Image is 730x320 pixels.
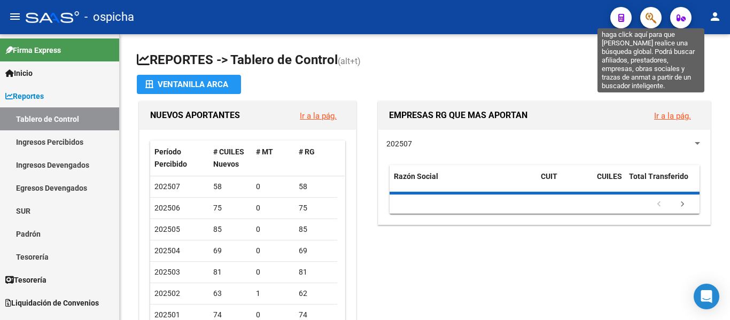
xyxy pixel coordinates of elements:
div: 0 [256,223,290,236]
span: 202503 [154,268,180,276]
div: 63 [213,287,247,300]
span: Período Percibido [154,147,187,168]
div: Open Intercom Messenger [694,284,719,309]
datatable-header-cell: # RG [294,141,337,176]
span: Reportes [5,90,44,102]
span: 202506 [154,204,180,212]
mat-icon: person [709,10,721,23]
datatable-header-cell: Razón Social [390,165,537,200]
span: Total Transferido [629,172,688,181]
span: # RG [299,147,315,156]
span: - ospicha [84,5,134,29]
span: CUILES [597,172,622,181]
datatable-header-cell: # CUILES Nuevos [209,141,252,176]
datatable-header-cell: CUIT [537,165,593,200]
div: 85 [299,223,333,236]
datatable-header-cell: Total Transferido [625,165,700,200]
div: 58 [299,181,333,193]
a: Ir a la pág. [300,111,337,121]
h1: REPORTES -> Tablero de Control [137,51,713,70]
span: 202505 [154,225,180,233]
datatable-header-cell: # MT [252,141,294,176]
span: 202504 [154,246,180,255]
button: Ventanilla ARCA [137,75,241,94]
button: Ir a la pág. [646,106,700,126]
button: Ir a la pág. [291,106,345,126]
a: Ir a la pág. [654,111,691,121]
datatable-header-cell: CUILES [593,165,625,200]
div: 0 [256,181,290,193]
div: 75 [299,202,333,214]
div: 0 [256,245,290,257]
span: Firma Express [5,44,61,56]
div: 0 [256,266,290,278]
div: 58 [213,181,247,193]
span: 202507 [154,182,180,191]
div: 85 [213,223,247,236]
div: 62 [299,287,333,300]
span: CUIT [541,172,557,181]
span: Liquidación de Convenios [5,297,99,309]
span: # CUILES Nuevos [213,147,244,168]
span: (alt+t) [338,56,361,66]
a: go to previous page [649,199,669,210]
span: 202502 [154,289,180,298]
a: go to next page [672,199,693,210]
div: 81 [299,266,333,278]
span: Tesorería [5,274,46,286]
div: 69 [213,245,247,257]
span: Razón Social [394,172,438,181]
div: 0 [256,202,290,214]
span: 202501 [154,310,180,319]
div: 1 [256,287,290,300]
span: Inicio [5,67,33,79]
div: Ventanilla ARCA [145,75,232,94]
div: 81 [213,266,247,278]
div: 75 [213,202,247,214]
span: # MT [256,147,273,156]
mat-icon: menu [9,10,21,23]
datatable-header-cell: Período Percibido [150,141,209,176]
div: 69 [299,245,333,257]
span: 202507 [386,139,412,148]
span: EMPRESAS RG QUE MAS APORTAN [389,110,527,120]
span: NUEVOS APORTANTES [150,110,240,120]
